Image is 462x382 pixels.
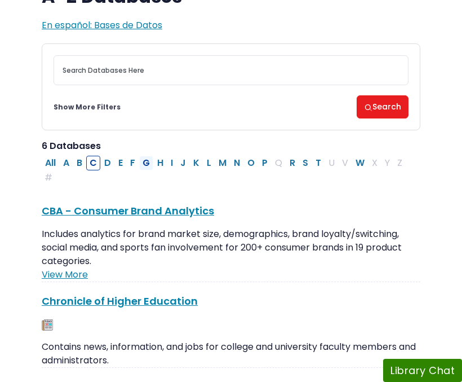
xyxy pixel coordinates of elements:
[42,204,214,218] a: CBA - Consumer Brand Analytics
[54,102,121,112] a: Show More Filters
[42,19,162,32] a: En español: Bases de Datos
[42,139,101,152] span: 6 Databases
[299,156,312,170] button: Filter Results S
[139,156,153,170] button: Filter Results G
[42,294,198,308] a: Chronicle of Higher Education
[230,156,243,170] button: Filter Results N
[86,156,100,170] button: Filter Results C
[42,156,407,184] div: Alpha-list to filter by first letter of database name
[357,95,408,118] button: Search
[167,156,176,170] button: Filter Results I
[259,156,271,170] button: Filter Results P
[42,227,420,268] p: Includes analytics for brand market size, demographics, brand loyalty/switching, social media, an...
[383,359,462,382] button: Library Chat
[42,319,53,331] img: Newspapers
[154,156,167,170] button: Filter Results H
[42,340,420,367] p: Contains news, information, and jobs for college and university faculty members and administrators.
[42,156,59,170] button: All
[115,156,126,170] button: Filter Results E
[60,156,73,170] button: Filter Results A
[203,156,215,170] button: Filter Results L
[54,55,408,85] input: Search database by title or keyword
[42,268,88,281] a: View More
[190,156,203,170] button: Filter Results K
[244,156,258,170] button: Filter Results O
[286,156,299,170] button: Filter Results R
[215,156,230,170] button: Filter Results M
[177,156,189,170] button: Filter Results J
[312,156,325,170] button: Filter Results T
[73,156,86,170] button: Filter Results B
[352,156,368,170] button: Filter Results W
[127,156,139,170] button: Filter Results F
[101,156,114,170] button: Filter Results D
